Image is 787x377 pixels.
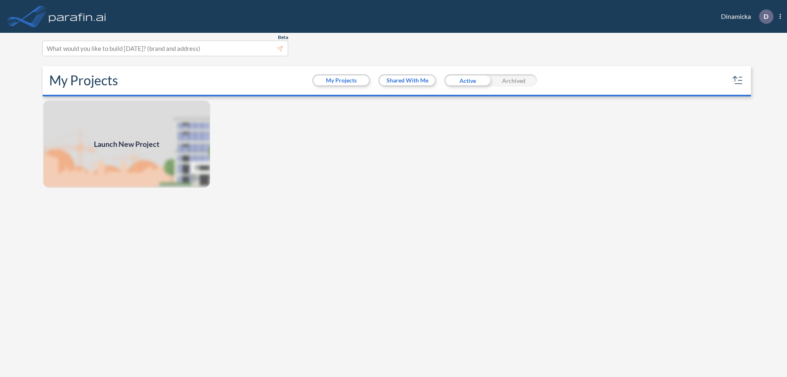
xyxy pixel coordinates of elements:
[49,73,118,88] h2: My Projects
[314,75,369,85] button: My Projects
[43,100,211,188] a: Launch New Project
[731,74,744,87] button: sort
[444,74,491,87] div: Active
[94,139,159,150] span: Launch New Project
[764,13,769,20] p: D
[278,34,288,41] span: Beta
[43,100,211,188] img: add
[491,74,537,87] div: Archived
[47,8,108,25] img: logo
[380,75,435,85] button: Shared With Me
[709,9,781,24] div: Dinamicka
